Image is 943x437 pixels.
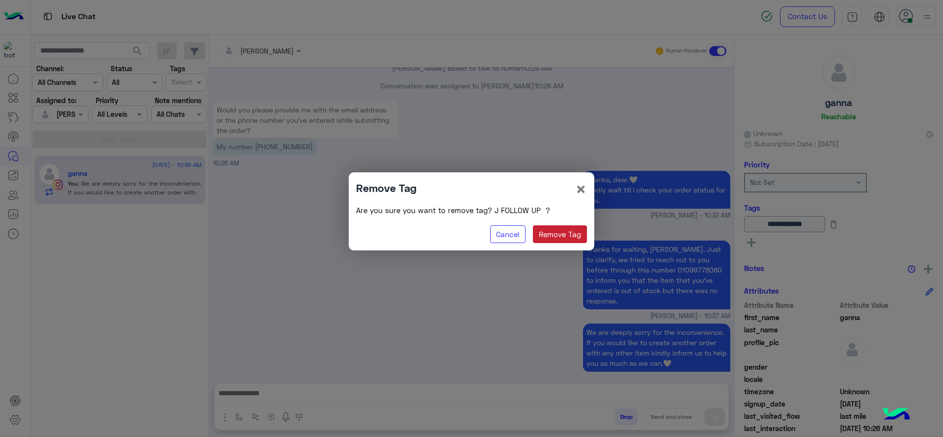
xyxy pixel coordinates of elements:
[356,180,416,196] h4: Remove Tag
[575,180,587,198] button: Close
[575,178,587,200] span: ×
[879,398,914,432] img: hulul-logo.png
[356,206,587,215] h6: Are you sure you want to remove tag? J FOLLOW UP ?
[490,225,526,243] button: Cancel
[533,225,587,243] button: Remove Tag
